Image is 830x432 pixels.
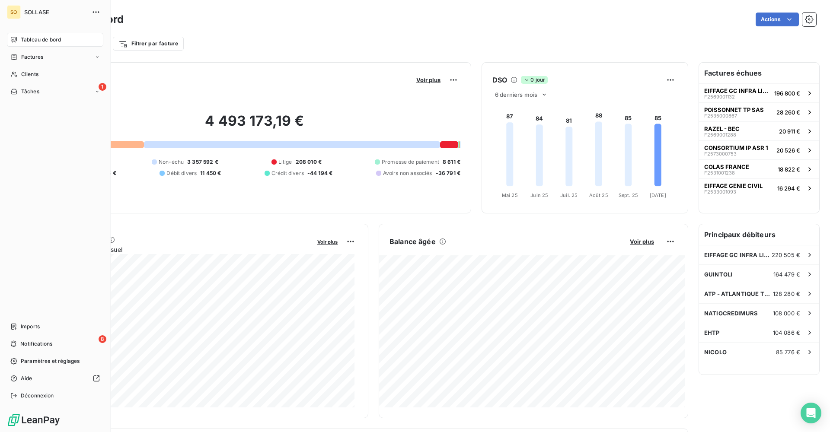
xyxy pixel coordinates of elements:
[7,413,61,427] img: Logo LeanPay
[704,163,749,170] span: COLAS FRANCE
[382,158,439,166] span: Promesse de paiement
[7,372,103,385] a: Aide
[704,189,736,194] span: F2533001093
[776,147,800,154] span: 20 526 €
[21,53,43,61] span: Factures
[801,403,821,423] div: Open Intercom Messenger
[49,245,311,254] span: Chiffre d'affaires mensuel
[315,238,340,245] button: Voir plus
[443,158,460,166] span: 8 611 €
[650,192,666,198] tspan: [DATE]
[699,178,819,197] button: EIFFAGE GENIE CIVILF253300109316 294 €
[699,102,819,121] button: POISSONNET TP SASF253500086728 260 €
[779,128,800,135] span: 20 911 €
[777,185,800,192] span: 16 294 €
[704,113,737,118] span: F2535000867
[704,182,763,189] span: EIFFAGE GENIE CIVIL
[560,192,578,198] tspan: Juil. 25
[699,159,819,178] button: COLAS FRANCEF253100123818 822 €
[99,335,106,343] span: 8
[704,106,764,113] span: POISSONNET TP SAS
[99,83,106,91] span: 1
[704,125,740,132] span: RAZEL - BEC
[776,109,800,116] span: 28 260 €
[492,75,507,85] h6: DSO
[773,329,800,336] span: 104 086 €
[389,236,436,247] h6: Balance âgée
[271,169,304,177] span: Crédit divers
[21,392,54,400] span: Déconnexion
[383,169,432,177] span: Avoirs non associés
[704,329,720,336] span: EHTP
[187,158,218,166] span: 3 357 592 €
[21,323,40,330] span: Imports
[589,192,608,198] tspan: Août 25
[521,76,548,84] span: 0 jour
[416,76,441,83] span: Voir plus
[704,251,772,258] span: EIFFAGE GC INFRA LINEAIRES
[530,192,548,198] tspan: Juin 25
[704,349,727,356] span: NICOLO
[773,271,800,278] span: 164 479 €
[159,158,184,166] span: Non-échu
[24,9,86,16] span: SOLLASE
[699,140,819,159] button: CONSORTIUM IP ASR 1F257300075320 526 €
[776,349,800,356] span: 85 776 €
[21,36,61,44] span: Tableau de bord
[296,158,322,166] span: 208 010 €
[704,170,735,175] span: F2531001238
[772,251,800,258] span: 220 505 €
[773,290,800,297] span: 128 280 €
[21,357,80,365] span: Paramètres et réglages
[756,13,799,26] button: Actions
[704,144,768,151] span: CONSORTIUM IP ASR 1
[699,83,819,102] button: EIFFAGE GC INFRA LINEAIRESF2569001132196 800 €
[699,121,819,140] button: RAZEL - BECF256900128820 911 €
[21,375,32,382] span: Aide
[21,70,38,78] span: Clients
[414,76,443,84] button: Voir plus
[704,290,773,297] span: ATP - ATLANTIQUE TRAVAUX PUBLICS
[704,87,771,94] span: EIFFAGE GC INFRA LINEAIRES
[774,90,800,97] span: 196 800 €
[699,63,819,83] h6: Factures échues
[627,238,657,245] button: Voir plus
[113,37,184,51] button: Filtrer par facture
[773,310,800,317] span: 108 000 €
[704,132,736,137] span: F2569001288
[619,192,638,198] tspan: Sept. 25
[502,192,518,198] tspan: Mai 25
[630,238,654,245] span: Voir plus
[704,151,737,156] span: F2573000753
[704,310,758,317] span: NATIOCREDIMURS
[200,169,221,177] span: 11 450 €
[704,271,732,278] span: GUINTOLI
[278,158,292,166] span: Litige
[704,94,735,99] span: F2569001132
[436,169,460,177] span: -36 791 €
[495,91,537,98] span: 6 derniers mois
[317,239,338,245] span: Voir plus
[166,169,197,177] span: Débit divers
[21,88,39,95] span: Tâches
[307,169,332,177] span: -44 194 €
[20,340,52,348] span: Notifications
[778,166,800,173] span: 18 822 €
[49,112,460,138] h2: 4 493 173,19 €
[7,5,21,19] div: SO
[699,224,819,245] h6: Principaux débiteurs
